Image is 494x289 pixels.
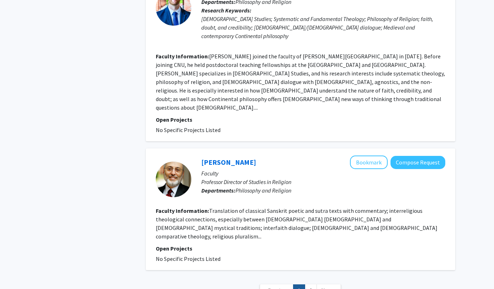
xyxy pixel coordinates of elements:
[201,158,256,167] a: [PERSON_NAME]
[350,156,388,169] button: Add Graham Schweig to Bookmarks
[201,7,251,14] b: Research Keywords:
[156,207,437,240] fg-read-more: Translation of classical Sanskrit poetic and sutra texts with commentary; interreligious theologi...
[201,187,235,194] b: Departments:
[391,156,445,169] button: Compose Request to Graham Schweig
[156,53,209,60] b: Faculty Information:
[201,178,445,186] p: Professor Director of Studies in Religion
[156,115,445,124] p: Open Projects
[201,169,445,178] p: Faculty
[156,207,209,214] b: Faculty Information:
[5,257,30,284] iframe: Chat
[235,187,291,194] span: Philosophy and Religion
[156,244,445,253] p: Open Projects
[156,53,445,111] fg-read-more: [PERSON_NAME] joined the faculty of [PERSON_NAME][GEOGRAPHIC_DATA] in [DATE]. Before joining CNU,...
[156,255,221,262] span: No Specific Projects Listed
[156,126,221,133] span: No Specific Projects Listed
[201,15,445,40] div: [DEMOGRAPHIC_DATA] Studies; Systematic and Fundamental Theology; Philosophy of Religion; faith, d...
